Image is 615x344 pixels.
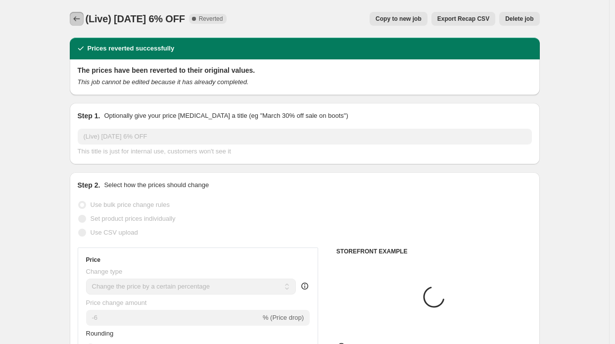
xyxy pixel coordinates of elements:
span: Use bulk price change rules [91,201,170,208]
span: Export Recap CSV [437,15,489,23]
button: Export Recap CSV [431,12,495,26]
h6: STOREFRONT EXAMPLE [336,247,532,255]
button: Copy to new job [370,12,427,26]
input: -15 [86,310,261,326]
span: Change type [86,268,123,275]
p: Optionally give your price [MEDICAL_DATA] a title (eg "March 30% off sale on boots") [104,111,348,121]
button: Price change jobs [70,12,84,26]
h2: The prices have been reverted to their original values. [78,65,532,75]
span: Reverted [199,15,223,23]
span: This title is just for internal use, customers won't see it [78,147,231,155]
p: Select how the prices should change [104,180,209,190]
i: This job cannot be edited because it has already completed. [78,78,249,86]
span: Delete job [505,15,533,23]
span: Use CSV upload [91,229,138,236]
div: help [300,281,310,291]
span: Set product prices individually [91,215,176,222]
span: (Live) [DATE] 6% OFF [86,13,185,24]
span: % (Price drop) [263,314,304,321]
h3: Price [86,256,100,264]
h2: Step 2. [78,180,100,190]
span: Price change amount [86,299,147,306]
h2: Step 1. [78,111,100,121]
h2: Prices reverted successfully [88,44,175,53]
span: Copy to new job [376,15,422,23]
span: Rounding [86,330,114,337]
input: 30% off holiday sale [78,129,532,145]
button: Delete job [499,12,539,26]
